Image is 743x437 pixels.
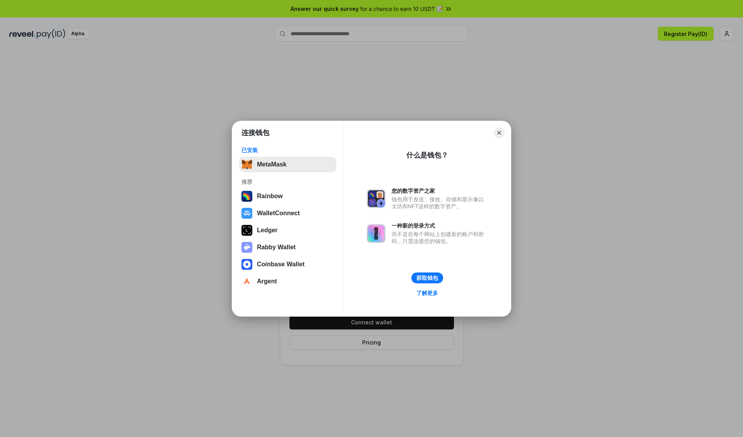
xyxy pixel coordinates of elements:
[241,276,252,287] img: svg+xml,%3Csvg%20width%3D%2228%22%20height%3D%2228%22%20viewBox%3D%220%200%2028%2028%22%20fill%3D...
[392,196,488,210] div: 钱包用于发送、接收、存储和显示像以太坊和NFT这样的数字资产。
[416,274,438,281] div: 获取钱包
[241,242,252,253] img: svg+xml,%3Csvg%20xmlns%3D%22http%3A%2F%2Fwww.w3.org%2F2000%2Fsvg%22%20fill%3D%22none%22%20viewBox...
[241,128,269,137] h1: 连接钱包
[257,278,277,285] div: Argent
[411,272,443,283] button: 获取钱包
[416,290,438,296] div: 了解更多
[241,225,252,236] img: svg+xml,%3Csvg%20xmlns%3D%22http%3A%2F%2Fwww.w3.org%2F2000%2Fsvg%22%20width%3D%2228%22%20height%3...
[412,288,443,298] a: 了解更多
[257,210,300,217] div: WalletConnect
[239,189,336,204] button: Rainbow
[257,244,296,251] div: Rabby Wallet
[257,227,277,234] div: Ledger
[239,157,336,172] button: MetaMask
[239,206,336,221] button: WalletConnect
[392,231,488,245] div: 而不是在每个网站上创建新的账户和密码，只需连接您的钱包。
[257,261,305,268] div: Coinbase Wallet
[241,159,252,170] img: svg+xml,%3Csvg%20fill%3D%22none%22%20height%3D%2233%22%20viewBox%3D%220%200%2035%2033%22%20width%...
[257,193,283,200] div: Rainbow
[239,240,336,255] button: Rabby Wallet
[239,257,336,272] button: Coinbase Wallet
[239,274,336,289] button: Argent
[494,127,505,138] button: Close
[241,259,252,270] img: svg+xml,%3Csvg%20width%3D%2228%22%20height%3D%2228%22%20viewBox%3D%220%200%2028%2028%22%20fill%3D...
[392,222,488,229] div: 一种新的登录方式
[257,161,286,168] div: MetaMask
[367,224,385,243] img: svg+xml,%3Csvg%20xmlns%3D%22http%3A%2F%2Fwww.w3.org%2F2000%2Fsvg%22%20fill%3D%22none%22%20viewBox...
[241,208,252,219] img: svg+xml,%3Csvg%20width%3D%2228%22%20height%3D%2228%22%20viewBox%3D%220%200%2028%2028%22%20fill%3D...
[367,189,385,208] img: svg+xml,%3Csvg%20xmlns%3D%22http%3A%2F%2Fwww.w3.org%2F2000%2Fsvg%22%20fill%3D%22none%22%20viewBox...
[239,223,336,238] button: Ledger
[241,178,334,185] div: 推荐
[406,151,448,160] div: 什么是钱包？
[241,147,334,154] div: 已安装
[392,187,488,194] div: 您的数字资产之家
[241,191,252,202] img: svg+xml,%3Csvg%20width%3D%22120%22%20height%3D%22120%22%20viewBox%3D%220%200%20120%20120%22%20fil...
